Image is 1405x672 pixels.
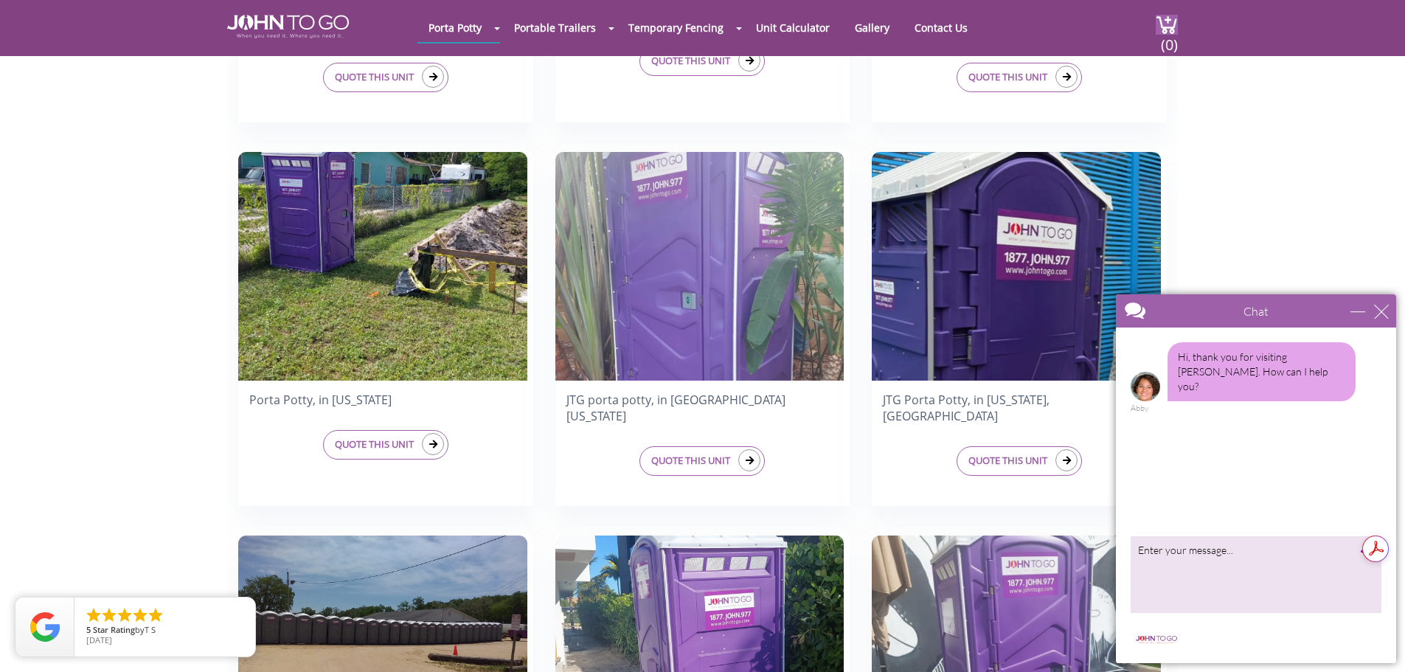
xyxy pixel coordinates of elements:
li:  [100,606,118,624]
a: Porta Potty [417,13,493,42]
a: QUOTE THIS UNIT [323,430,448,460]
img: JOHN to go [227,15,349,38]
h4: Porta Potty, in [US_STATE] [238,388,533,412]
iframe: Live Chat Box [1107,285,1405,672]
a: QUOTE THIS UNIT [639,46,765,76]
a: QUOTE THIS UNIT [323,63,448,92]
img: Review Rating [30,612,60,642]
span: by [86,626,243,636]
h4: JTG Porta Potty, in [US_STATE], [GEOGRAPHIC_DATA] [872,388,1167,428]
li:  [116,606,133,624]
a: Contact Us [903,13,979,42]
a: Portable Trailers [503,13,607,42]
h4: JTG porta potty, in [GEOGRAPHIC_DATA][US_STATE] [555,388,850,428]
a: QUOTE THIS UNIT [957,446,1082,476]
li:  [147,606,164,624]
span: Star Rating [93,624,135,635]
a: Gallery [844,13,901,42]
span: 5 [86,624,91,635]
img: cart a [1156,15,1178,35]
li:  [85,606,103,624]
a: Unit Calculator [745,13,841,42]
a: QUOTE THIS UNIT [639,446,765,476]
a: Temporary Fencing [617,13,735,42]
a: QUOTE THIS UNIT [957,63,1082,92]
span: T S [145,624,156,635]
li:  [131,606,149,624]
span: [DATE] [86,634,112,645]
span: (0) [1160,23,1178,55]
